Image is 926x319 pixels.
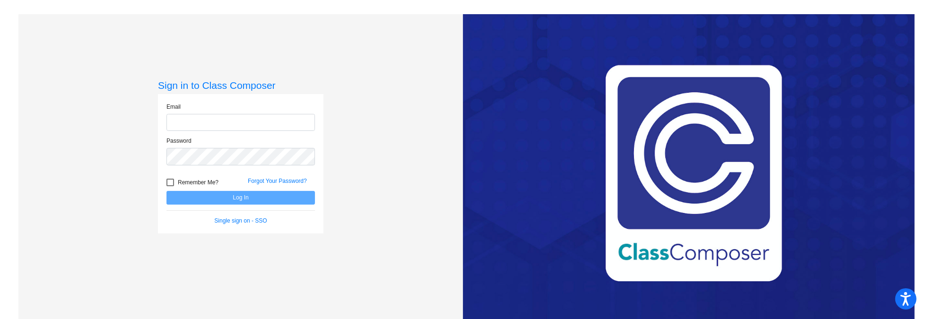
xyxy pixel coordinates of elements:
span: Remember Me? [178,177,218,188]
a: Forgot Your Password? [248,178,307,184]
h3: Sign in to Class Composer [158,79,323,91]
label: Email [166,103,181,111]
a: Single sign on - SSO [214,217,267,224]
button: Log In [166,191,315,205]
label: Password [166,137,192,145]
